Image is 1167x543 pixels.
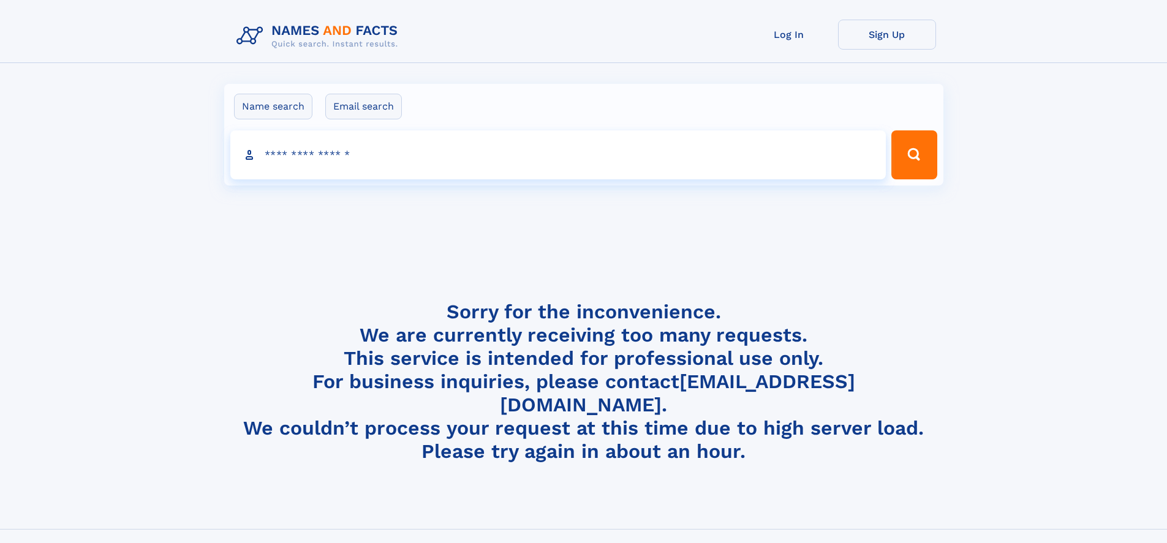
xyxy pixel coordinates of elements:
[325,94,402,119] label: Email search
[232,20,408,53] img: Logo Names and Facts
[234,94,312,119] label: Name search
[500,370,855,416] a: [EMAIL_ADDRESS][DOMAIN_NAME]
[232,300,936,463] h4: Sorry for the inconvenience. We are currently receiving too many requests. This service is intend...
[838,20,936,50] a: Sign Up
[891,130,937,179] button: Search Button
[740,20,838,50] a: Log In
[230,130,886,179] input: search input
